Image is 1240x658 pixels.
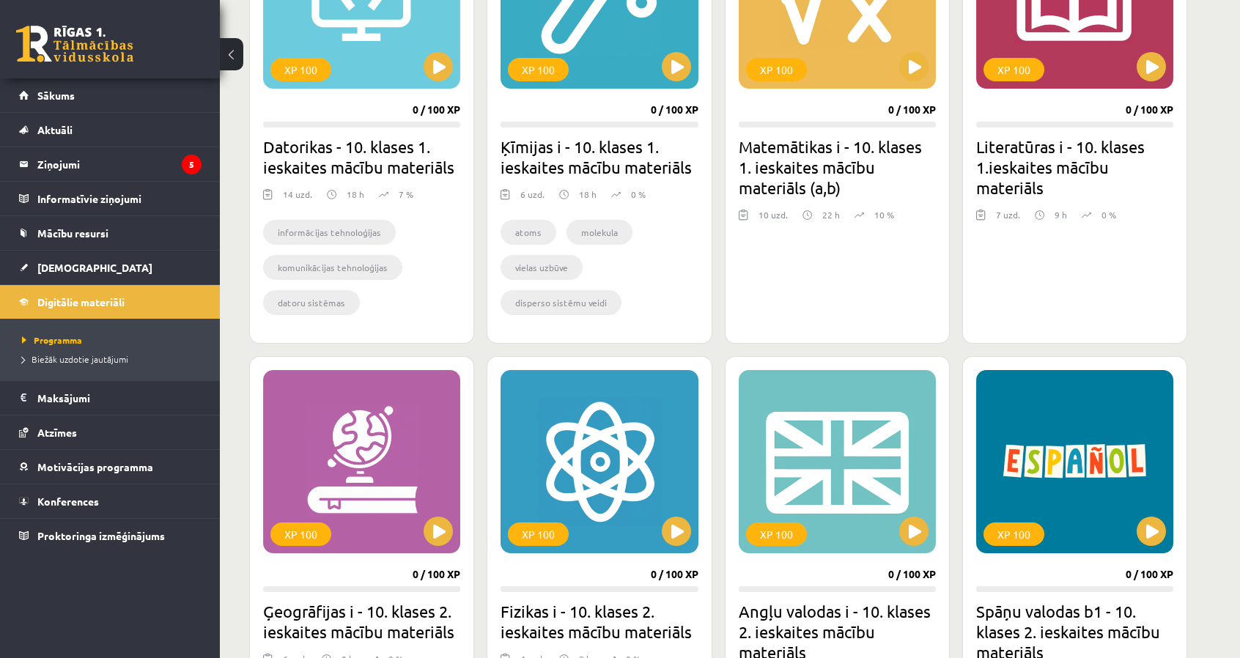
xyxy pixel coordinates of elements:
a: Motivācijas programma [19,450,202,484]
li: disperso sistēmu veidi [501,290,621,315]
a: Konferences [19,484,202,518]
div: 6 uzd. [520,188,545,210]
i: 5 [182,155,202,174]
a: Programma [22,333,205,347]
a: Atzīmes [19,415,202,449]
div: 10 uzd. [759,208,788,230]
li: informācijas tehnoloģijas [263,220,396,245]
div: XP 100 [746,522,807,546]
a: Aktuāli [19,113,202,147]
a: Rīgas 1. Tālmācības vidusskola [16,26,133,62]
div: XP 100 [746,58,807,81]
span: Mācību resursi [37,226,108,240]
li: molekula [567,220,632,245]
li: vielas uzbūve [501,255,583,280]
div: XP 100 [983,58,1044,81]
legend: Informatīvie ziņojumi [37,182,202,215]
h2: Matemātikas i - 10. klases 1. ieskaites mācību materiāls (a,b) [739,136,936,198]
legend: Maksājumi [37,381,202,415]
a: Biežāk uzdotie jautājumi [22,352,205,366]
div: 7 uzd. [996,208,1020,230]
div: XP 100 [508,522,569,546]
div: XP 100 [270,522,331,546]
div: XP 100 [270,58,331,81]
span: Motivācijas programma [37,460,153,473]
span: Atzīmes [37,426,77,439]
a: Digitālie materiāli [19,285,202,319]
p: 0 % [631,188,646,201]
span: Programma [22,334,82,346]
a: Mācību resursi [19,216,202,250]
a: Sākums [19,78,202,112]
a: Ziņojumi5 [19,147,202,181]
h2: Datorikas - 10. klases 1. ieskaites mācību materiāls [263,136,460,177]
span: [DEMOGRAPHIC_DATA] [37,261,152,274]
li: atoms [501,220,556,245]
h2: Ģeogrāfijas i - 10. klases 2. ieskaites mācību materiāls [263,601,460,642]
span: Digitālie materiāli [37,295,125,308]
span: Biežāk uzdotie jautājumi [22,353,128,365]
p: 18 h [579,188,597,201]
span: Aktuāli [37,123,73,136]
a: Proktoringa izmēģinājums [19,519,202,552]
h2: Fizikas i - 10. klases 2. ieskaites mācību materiāls [501,601,698,642]
div: XP 100 [508,58,569,81]
legend: Ziņojumi [37,147,202,181]
p: 18 h [347,188,364,201]
a: Informatīvie ziņojumi [19,182,202,215]
p: 22 h [822,208,840,221]
span: Sākums [37,89,75,102]
p: 9 h [1055,208,1067,221]
li: komunikācijas tehnoloģijas [263,255,402,280]
h2: Ķīmijas i - 10. klases 1. ieskaites mācību materiāls [501,136,698,177]
p: 0 % [1101,208,1116,221]
div: XP 100 [983,522,1044,546]
p: 7 % [399,188,413,201]
h2: Literatūras i - 10. klases 1.ieskaites mācību materiāls [976,136,1173,198]
span: Konferences [37,495,99,508]
div: 14 uzd. [283,188,312,210]
p: 10 % [874,208,894,221]
li: datoru sistēmas [263,290,360,315]
a: [DEMOGRAPHIC_DATA] [19,251,202,284]
a: Maksājumi [19,381,202,415]
span: Proktoringa izmēģinājums [37,529,165,542]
